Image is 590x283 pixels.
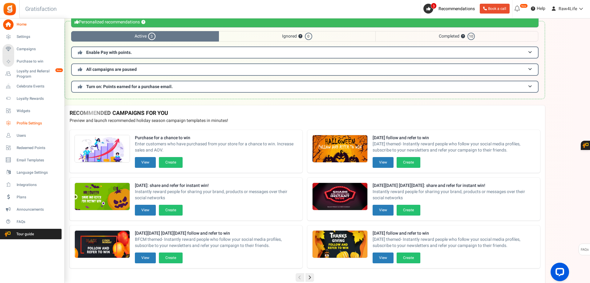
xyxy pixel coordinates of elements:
span: Announcements [17,207,60,212]
a: Loyalty and Referral Program New [2,69,62,79]
a: FAQs [2,216,62,227]
strong: [DATE] follow and refer to win [373,135,535,141]
img: Recommended Campaigns [75,183,130,211]
span: Enter customers who have purchased from your store for a chance to win. Increase sales and AOV. [135,141,297,153]
a: Language Settings [2,167,62,178]
button: View [135,157,156,168]
button: Create [397,205,420,216]
button: ? [461,34,465,38]
span: Campaigns [17,46,60,52]
span: Widgets [17,108,60,114]
span: 3 [431,3,437,9]
a: Email Templates [2,155,62,165]
strong: [DATE] follow and refer to win [373,230,535,237]
a: Loyalty Rewards [2,93,62,104]
span: Tour guide [3,232,46,237]
span: BFCM themed- Instantly reward people who follow your social media profiles, subscribe to your new... [135,237,297,249]
span: Active [71,31,219,42]
button: View [373,205,394,216]
span: Turn on: Points earned for a purchase email. [86,83,173,90]
button: View [373,253,394,263]
a: Celebrate Events [2,81,62,91]
span: Enable Pay with points. [86,49,132,56]
p: Preview and launch recommended holiday season campaign templates in minutes! [70,118,540,124]
span: Loyalty and Referral Program [17,69,62,79]
span: Instantly reward people for sharing your brand, products or messages over their social networks [135,189,297,201]
span: All campaigns are paused [86,66,137,73]
button: Create [397,253,420,263]
span: Users [17,133,60,138]
button: ? [298,34,302,38]
a: Widgets [2,106,62,116]
div: Personalized recommendations [71,17,539,27]
button: Create [159,253,183,263]
span: Integrations [17,182,60,188]
button: View [135,253,156,263]
a: Redeemed Points [2,143,62,153]
a: Help [528,4,548,14]
a: Book a call [480,4,510,14]
button: ? [141,20,145,24]
img: Recommended Campaigns [75,231,130,258]
span: FAQs [17,219,60,224]
h3: Gratisfaction [18,3,63,15]
span: Plans [17,195,60,200]
button: Create [159,205,183,216]
button: View [373,157,394,168]
a: Home [2,19,62,30]
em: New [520,4,528,8]
strong: [DATE][DATE] [DATE][DATE] follow and refer to win [135,230,297,237]
strong: [DATE][DATE] [DATE][DATE]: share and refer for instant win! [373,183,535,189]
button: View [135,205,156,216]
span: Instantly reward people for sharing your brand, products or messages over their social networks [373,189,535,201]
strong: Purchase for a chance to win [135,135,297,141]
a: Users [2,130,62,141]
span: Loyalty Rewards [17,96,60,101]
em: New [55,68,63,72]
span: Raw4Life [559,6,577,12]
span: FAQs [580,244,589,256]
button: Create [397,157,420,168]
img: Recommended Campaigns [75,135,130,163]
span: Redeemed Points [17,145,60,151]
span: Language Settings [17,170,60,175]
span: Celebrate Events [17,84,60,89]
span: [DATE] themed- Instantly reward people who follow your social media profiles, subscribe to your n... [373,141,535,153]
a: Plans [2,192,62,202]
a: Purchase to win [2,56,62,67]
span: [DATE] themed- Instantly reward people who follow your social media profiles, subscribe to your n... [373,237,535,249]
span: Settings [17,34,60,39]
h4: RECOMMENDED CAMPAIGNS FOR YOU [70,110,540,116]
a: Campaigns [2,44,62,55]
span: Completed [375,31,538,42]
img: Recommended Campaigns [313,231,367,258]
a: Announcements [2,204,62,215]
button: Create [159,157,183,168]
span: Purchase to win [17,59,60,64]
img: Recommended Campaigns [313,183,367,211]
img: Recommended Campaigns [313,135,367,163]
img: Gratisfaction [3,2,17,16]
span: 0 [305,33,312,40]
span: Help [535,6,545,12]
a: 3 Recommendations [423,4,477,14]
span: Home [17,22,60,27]
a: Profile Settings [2,118,62,128]
span: Ignored [219,31,375,42]
span: Recommendations [438,6,475,12]
span: Profile Settings [17,121,60,126]
span: 10 [467,33,475,40]
span: Email Templates [17,158,60,163]
span: 3 [148,33,156,40]
a: Integrations [2,180,62,190]
strong: [DATE]: share and refer for instant win! [135,183,297,189]
a: Settings [2,32,62,42]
